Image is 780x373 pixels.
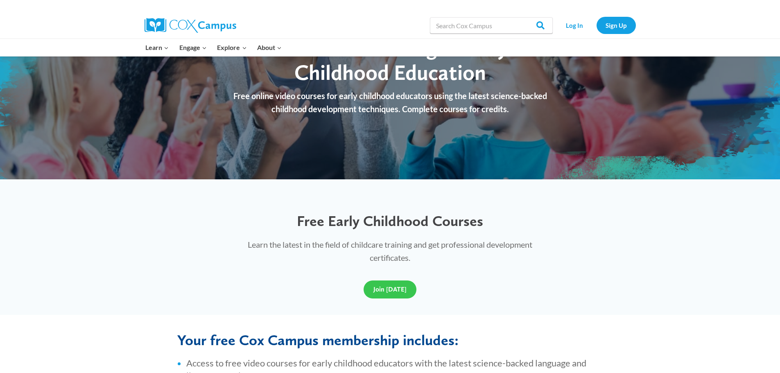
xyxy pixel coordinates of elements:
nav: Secondary Navigation [557,17,636,34]
p: Free online video courses for early childhood educators using the latest science-backed childhood... [224,89,556,115]
button: Child menu of Explore [212,39,252,56]
a: Join [DATE] [364,280,416,298]
button: Child menu of About [252,39,287,56]
input: Search Cox Campus [430,17,553,34]
a: Sign Up [597,17,636,34]
p: Learn the latest in the field of childcare training and get professional development certificates. [232,238,549,264]
img: Cox Campus [145,18,236,33]
button: Child menu of Learn [140,39,174,56]
span: Free Early Childhood Courses [297,212,483,230]
a: Log In [557,17,592,34]
span: Childcare Training & Early Childhood Education [272,34,508,85]
span: Join [DATE] [373,285,407,293]
span: Your free Cox Campus membership includes: [177,331,459,349]
button: Child menu of Engage [174,39,212,56]
nav: Primary Navigation [140,39,287,56]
